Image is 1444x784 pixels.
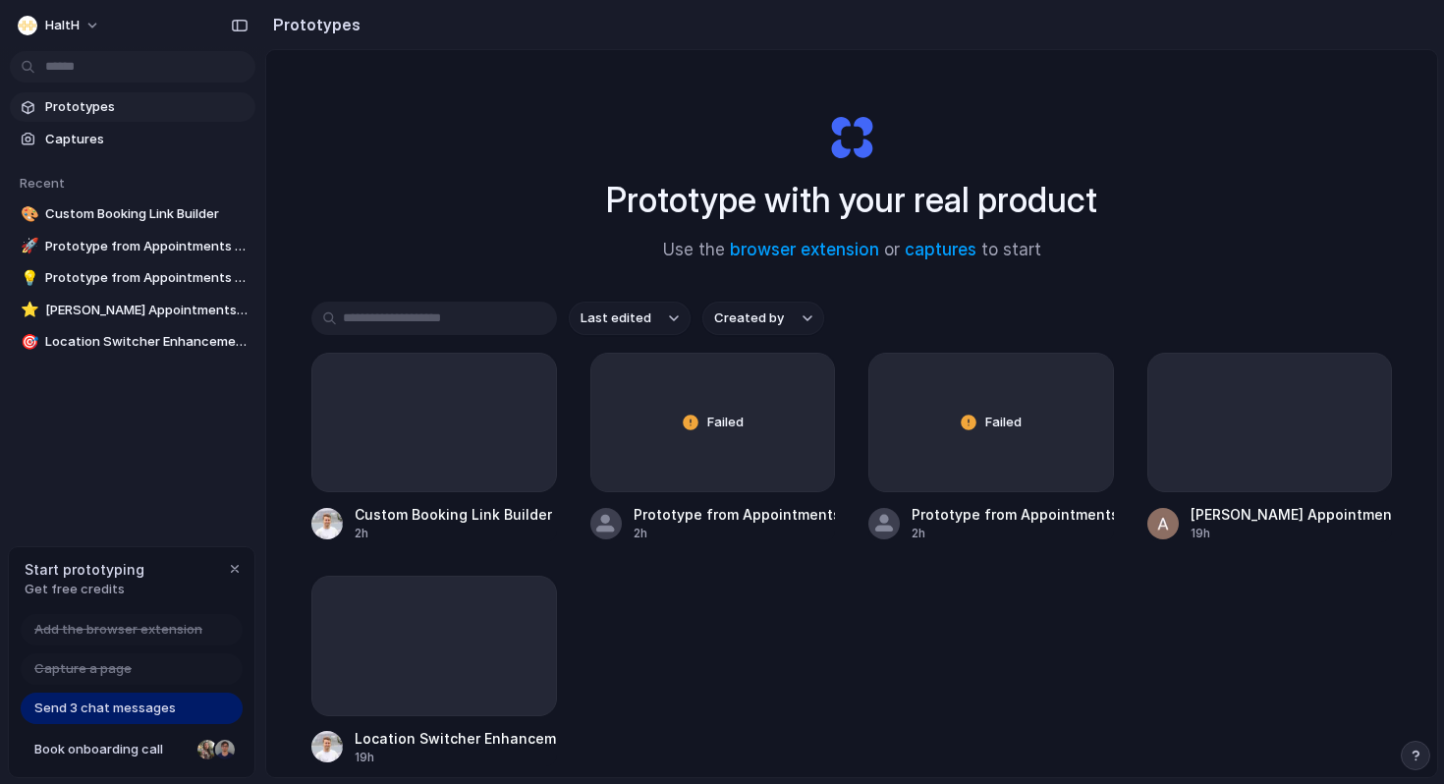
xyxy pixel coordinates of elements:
[1191,504,1393,525] div: [PERSON_NAME] Appointments Setup Guide
[868,353,1114,542] a: FailedPrototype from Appointments Unavailable2h
[663,238,1041,263] span: Use the or to start
[355,504,552,525] div: Custom Booking Link Builder
[1191,525,1393,542] div: 19h
[18,204,37,224] button: 🎨
[10,10,110,41] button: HaltH
[45,204,248,224] span: Custom Booking Link Builder
[569,302,691,335] button: Last edited
[912,525,1114,542] div: 2h
[21,331,34,354] div: 🎯
[311,353,557,542] a: Custom Booking Link Builder2h
[45,332,248,352] span: Location Switcher Enhancement
[10,327,255,357] a: 🎯Location Switcher Enhancement
[34,740,190,759] span: Book onboarding call
[311,576,557,765] a: Location Switcher Enhancement19h
[912,504,1114,525] div: Prototype from Appointments Unavailable
[702,302,824,335] button: Created by
[355,525,552,542] div: 2h
[265,13,361,36] h2: Prototypes
[355,728,557,749] div: Location Switcher Enhancement
[25,580,144,599] span: Get free credits
[21,235,34,257] div: 🚀
[1147,353,1393,542] a: [PERSON_NAME] Appointments Setup Guide19h
[45,268,248,288] span: Prototype from Appointments Unavailable
[45,237,248,256] span: Prototype from Appointments - HaltH Business
[10,199,255,229] a: 🎨Custom Booking Link Builder
[34,620,202,640] span: Add the browser extension
[213,738,237,761] div: Christian Iacullo
[590,353,836,542] a: FailedPrototype from Appointments - HaltH Business2h
[10,296,255,325] a: ⭐[PERSON_NAME] Appointments Setup Guide
[21,203,34,226] div: 🎨
[714,308,784,328] span: Created by
[18,301,37,320] button: ⭐
[10,263,255,293] a: 💡Prototype from Appointments Unavailable
[581,308,651,328] span: Last edited
[34,659,132,679] span: Capture a page
[707,413,744,432] span: Failed
[45,97,248,117] span: Prototypes
[195,738,219,761] div: Nicole Kubica
[730,240,879,259] a: browser extension
[634,525,836,542] div: 2h
[20,175,65,191] span: Recent
[10,92,255,122] a: Prototypes
[34,699,176,718] span: Send 3 chat messages
[634,504,836,525] div: Prototype from Appointments - HaltH Business
[985,413,1022,432] span: Failed
[45,130,248,149] span: Captures
[18,332,37,352] button: 🎯
[10,125,255,154] a: Captures
[18,268,37,288] button: 💡
[355,749,557,766] div: 19h
[10,232,255,261] a: 🚀Prototype from Appointments - HaltH Business
[606,174,1097,226] h1: Prototype with your real product
[21,734,243,765] a: Book onboarding call
[45,301,248,320] span: [PERSON_NAME] Appointments Setup Guide
[21,299,34,321] div: ⭐
[45,16,80,35] span: HaltH
[25,559,144,580] span: Start prototyping
[21,267,34,290] div: 💡
[905,240,976,259] a: captures
[18,237,37,256] button: 🚀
